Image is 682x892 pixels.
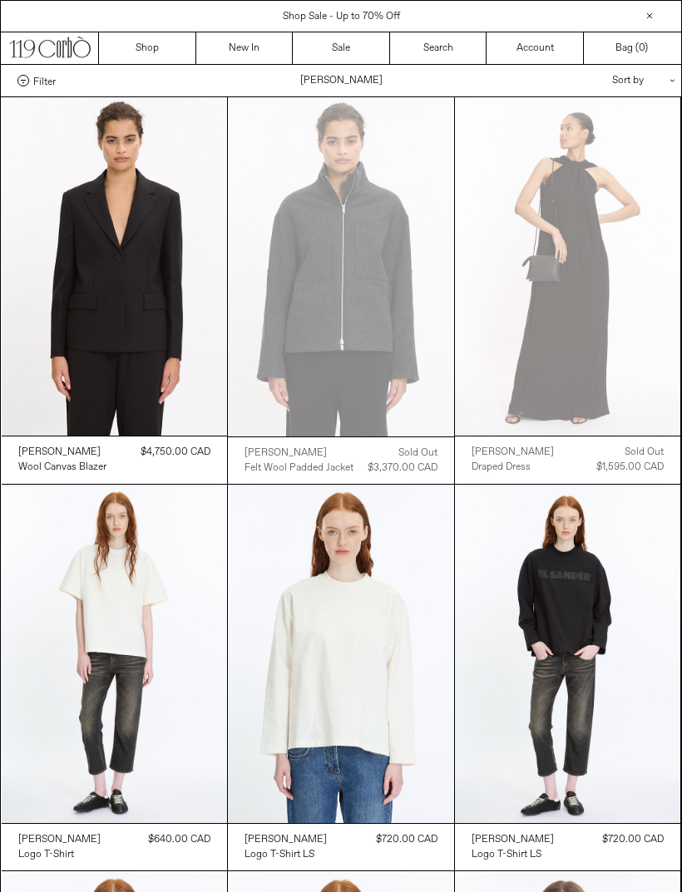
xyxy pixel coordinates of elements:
a: [PERSON_NAME] [245,832,327,847]
img: Jil Sander Logo T-Shirt LS [455,485,681,823]
a: [PERSON_NAME] [472,445,554,460]
a: Bag () [584,32,681,64]
a: [PERSON_NAME] [18,445,106,460]
div: Wool Canvas Blazer [18,461,106,475]
img: Jil Sander Felt Wool Padded Jacket in grey [228,97,454,436]
img: Jil Sander Logo T-Shirt [2,485,228,823]
span: 0 [639,42,645,55]
div: $640.00 CAD [148,832,210,847]
div: $720.00 CAD [602,832,664,847]
img: Jil Sander Logo T-Shirt LS [228,485,454,824]
a: New In [196,32,294,64]
div: Sold out [625,445,664,460]
div: Draped Dress [472,461,531,475]
div: [PERSON_NAME] [472,446,554,460]
a: [PERSON_NAME] [18,832,101,847]
a: Draped Dress [472,460,554,475]
a: Wool Canvas Blazer [18,460,106,475]
div: $720.00 CAD [376,832,437,847]
div: $1,595.00 CAD [596,460,664,475]
a: Account [487,32,584,64]
div: Sort by [515,65,665,96]
img: Jil Sander Draped Dress [455,97,681,436]
a: [PERSON_NAME] [472,832,554,847]
a: Sale [293,32,390,64]
div: Logo T-Shirt [18,848,74,862]
div: [PERSON_NAME] [18,833,101,847]
div: $4,750.00 CAD [141,445,210,460]
a: Search [390,32,487,64]
div: Logo T-Shirt LS [472,848,541,862]
a: Felt Wool Padded Jacket [245,461,353,476]
div: [PERSON_NAME] [245,446,327,461]
a: Shop Sale - Up to 70% Off [283,10,400,23]
a: Shop [99,32,196,64]
a: Logo T-Shirt [18,847,101,862]
div: [PERSON_NAME] [472,833,554,847]
a: [PERSON_NAME] [245,446,353,461]
div: [PERSON_NAME] [18,446,101,460]
div: $3,370.00 CAD [368,461,437,476]
span: Filter [33,75,56,86]
img: Jil Sander Wool Canvas Blazer in black [2,97,228,436]
a: Logo T-Shirt LS [245,847,327,862]
div: Sold out [398,446,437,461]
div: Logo T-Shirt LS [245,848,314,862]
span: ) [639,41,648,56]
a: Logo T-Shirt LS [472,847,554,862]
div: [PERSON_NAME] [245,833,327,847]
